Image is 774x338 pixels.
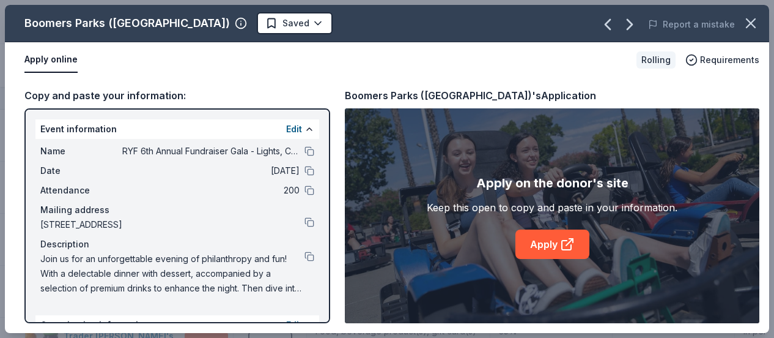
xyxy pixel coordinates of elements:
[257,12,333,34] button: Saved
[636,51,676,69] div: Rolling
[122,144,300,159] span: RYF 6th Annual Fundraiser Gala - Lights, Camera, Auction!
[476,173,628,193] div: Apply on the donor's site
[648,17,735,32] button: Report a mistake
[40,237,314,252] div: Description
[122,163,300,178] span: [DATE]
[345,88,596,103] div: Boomers Parks ([GEOGRAPHIC_DATA])'s Application
[24,13,230,33] div: Boomers Parks ([GEOGRAPHIC_DATA])
[24,88,330,103] div: Copy and paste your information:
[286,318,302,332] button: Edit
[427,200,677,215] div: Keep this open to copy and paste in your information.
[40,203,314,217] div: Mailing address
[282,16,309,31] span: Saved
[685,53,759,67] button: Requirements
[515,230,589,259] a: Apply
[700,53,759,67] span: Requirements
[122,183,300,198] span: 200
[35,119,319,139] div: Event information
[40,183,122,198] span: Attendance
[40,163,122,178] span: Date
[40,252,304,296] span: Join us for an unforgettable evening of philanthropy and fun! With a delectable dinner with desse...
[40,144,122,159] span: Name
[24,47,78,73] button: Apply online
[35,315,319,335] div: Organization information
[40,217,304,232] span: [STREET_ADDRESS]
[286,122,302,137] button: Edit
